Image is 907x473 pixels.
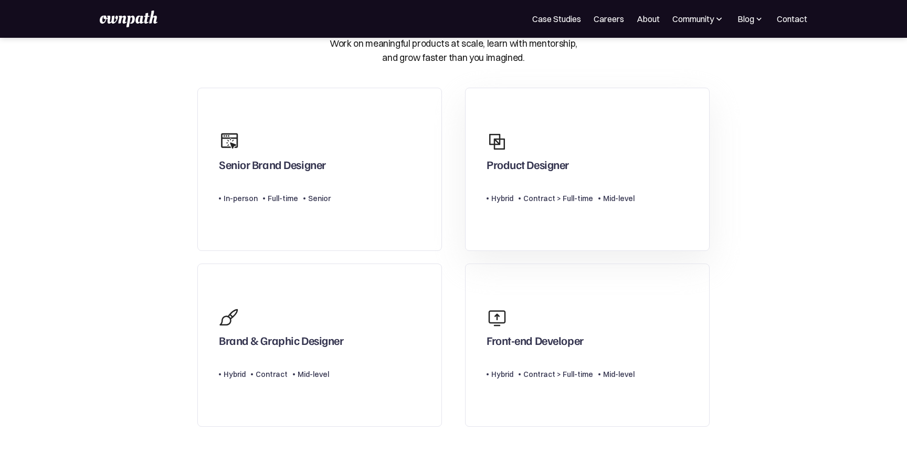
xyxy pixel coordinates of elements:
[308,192,331,205] div: Senior
[491,368,513,381] div: Hybrid
[523,192,593,205] div: Contract > Full-time
[603,192,635,205] div: Mid-level
[197,88,442,251] a: Senior Brand DesignerIn-personFull-timeSenior
[330,37,577,65] div: Work on meaningful products at scale, learn with mentorship, and grow faster than you imagined.
[487,333,584,352] div: Front-end Developer
[487,157,569,176] div: Product Designer
[224,368,246,381] div: Hybrid
[672,13,714,25] div: Community
[219,157,326,176] div: Senior Brand Designer
[256,368,288,381] div: Contract
[465,88,710,251] a: Product DesignerHybridContract > Full-timeMid-level
[219,333,343,352] div: Brand & Graphic Designer
[594,13,624,25] a: Careers
[298,368,329,381] div: Mid-level
[491,192,513,205] div: Hybrid
[523,368,593,381] div: Contract > Full-time
[737,13,764,25] div: Blog
[737,13,754,25] div: Blog
[777,13,807,25] a: Contact
[672,13,724,25] div: Community
[224,192,258,205] div: In-person
[268,192,298,205] div: Full-time
[637,13,660,25] a: About
[465,264,710,427] a: Front-end DeveloperHybridContract > Full-timeMid-level
[532,13,581,25] a: Case Studies
[197,264,442,427] a: Brand & Graphic DesignerHybridContractMid-level
[603,368,635,381] div: Mid-level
